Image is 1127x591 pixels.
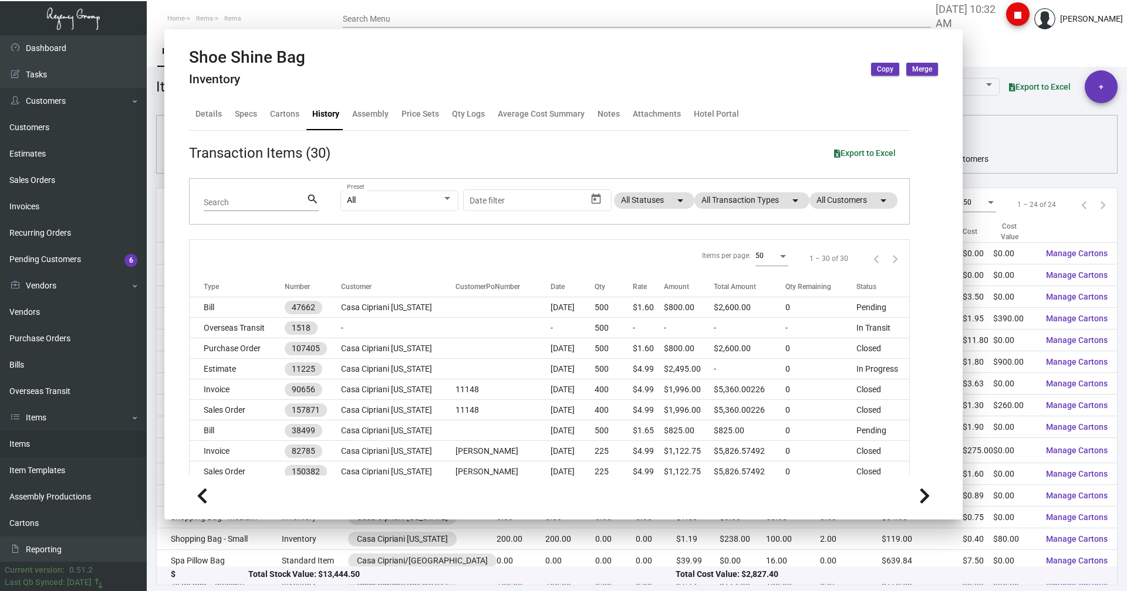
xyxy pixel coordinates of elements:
td: 16.00 [766,550,820,572]
td: - [714,318,785,338]
div: Last Qb Synced: [DATE] [5,576,92,589]
div: Items per page: [702,250,751,261]
td: Casa Cipriani [US_STATE] [341,420,456,441]
td: 11148 [455,379,551,400]
span: Manage Cartons [1046,249,1108,258]
div: Transaction Items (30) [189,142,330,164]
td: $0.00 [993,330,1037,351]
td: Casa Cipriani [US_STATE] [341,359,456,379]
img: admin@bootstrapmaster.com [1034,8,1055,29]
div: Rate [633,281,664,292]
div: Customer [341,281,456,292]
div: Type [204,281,219,292]
td: - [633,318,664,338]
div: Status [856,281,909,292]
td: [DATE] [551,297,595,318]
input: Start date [470,196,506,205]
td: $11.80 [963,330,993,351]
span: Manage Cartons [1046,469,1108,478]
td: Newspaper Bag [157,416,282,438]
td: $0.00 [993,373,1037,395]
td: $825.00 [714,420,785,441]
td: $800.00 [664,297,714,318]
mat-chip: All Customers [809,192,897,209]
td: Overseas Transit [190,318,285,338]
span: Manage Cartons [1046,270,1108,280]
td: 0 [785,461,856,482]
td: 500 [595,338,633,359]
mat-chip: 38499 [285,424,322,437]
span: 50 [755,252,764,260]
td: Invoice [190,441,285,461]
td: $4.99 [633,400,664,420]
td: - [341,318,456,338]
button: Copy [871,63,899,76]
button: Previous page [1075,195,1094,214]
td: Iron Bag- Casa Cipriani [157,330,282,351]
input: End date [516,196,572,205]
td: Setup - Dye For The Bags [157,438,282,463]
div: Average Cost Summary [498,108,585,120]
span: Manage Cartons [1046,379,1108,388]
td: Casa Cipriani [US_STATE] [341,400,456,420]
span: Items [196,15,213,22]
td: $3.63 [963,373,993,395]
td: Casa Cipriani [US_STATE] [341,338,456,359]
td: Pending [856,420,909,441]
td: Sales Order [190,400,285,420]
td: Inventory [282,528,349,550]
td: [DATE] [551,359,595,379]
mat-chip: All Statuses [614,192,694,209]
div: Amount [664,281,714,292]
button: Previous page [867,249,886,268]
span: 50 [963,198,971,206]
td: $0.00 [993,485,1037,507]
td: $0.00 [963,243,993,264]
td: Closed [856,400,909,420]
mat-chip: 150382 [285,465,327,478]
div: CustomerPoNumber [455,281,520,292]
td: $639.84 [882,550,963,572]
mat-icon: arrow_drop_down [673,193,687,208]
td: $1.60 [633,338,664,359]
td: $0.89 [963,485,993,507]
td: $2,600.00 [714,338,785,359]
mat-chip: 90656 [285,383,322,396]
div: Specs [235,108,257,120]
td: 0 [785,400,856,420]
td: Closed [856,338,909,359]
div: Type [204,281,285,292]
td: Hairdryer Bag [157,308,282,330]
div: 1 – 24 of 24 [1017,199,1056,210]
div: Attachments [633,108,681,120]
div: Items (24) [156,76,220,97]
button: Next page [1094,195,1112,214]
div: Qty [595,281,633,292]
mat-icon: arrow_drop_down [788,193,802,208]
td: Bill [190,297,285,318]
td: Bag [MEDICAL_DATA] [157,243,282,264]
td: Pending [856,297,909,318]
td: Laundry Bag - Temp [157,373,282,395]
td: 0 [785,297,856,318]
div: Notes [598,108,620,120]
mat-select: Items per page: [755,251,788,260]
button: Merge [906,63,938,76]
td: 200.00 [545,528,595,550]
mat-chip: 107405 [285,342,327,355]
div: Qty Remaining [785,281,831,292]
mat-chip: 82785 [285,444,322,458]
td: 225 [595,441,633,461]
td: 0 [785,338,856,359]
td: $0.00 [993,463,1037,485]
td: $5,360.00226 [714,400,785,420]
td: $1.19 [676,528,720,550]
td: $119.00 [882,528,963,550]
mat-chip: 11225 [285,362,322,376]
td: Closed [856,379,909,400]
div: Amount [664,281,689,292]
td: - [714,359,785,379]
span: Manage Cartons [1046,446,1108,455]
span: All Customers [938,152,988,166]
td: 0.00 [595,550,636,572]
